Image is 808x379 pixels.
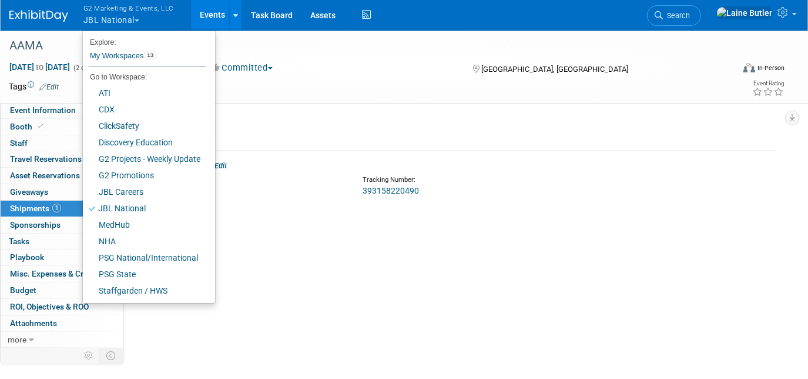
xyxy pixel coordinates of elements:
a: Sponsorships [1,217,123,233]
div: In-Person [757,64,784,72]
a: Playbook [1,250,123,265]
span: Shipments [10,204,61,213]
span: Attachments [10,318,57,328]
a: MedHub [83,217,206,233]
span: Playbook [10,252,44,262]
a: Tasks [1,234,123,250]
li: Explore: [83,35,206,46]
span: ROI, Objectives & ROO [10,302,89,311]
div: FedEx [147,185,345,197]
img: Laine Butler [716,6,773,19]
a: Asset Reservations [1,168,123,184]
span: Search [663,11,690,20]
span: G2 Marketing & Events, LLC [83,2,174,14]
span: Sponsorships [10,220,61,230]
a: Edit [39,83,59,91]
a: Discovery Education [83,134,206,151]
a: G2 Projects - Weekly Update [83,151,206,167]
span: Budget [10,285,36,295]
span: to [34,62,45,72]
div: Event Rating [752,81,784,87]
a: Misc. Expenses & Credits [1,266,123,282]
div: Tracking Number: [363,175,614,185]
a: PSG State [83,266,206,282]
img: ExhibitDay [9,10,68,22]
a: Budget [1,282,123,298]
div: Event Format [670,61,784,79]
button: Committed [207,62,277,74]
a: G2 Promotions [83,167,206,184]
img: Format-Inperson.png [743,63,755,72]
a: Edit [207,161,227,170]
span: Staff [10,138,28,148]
span: 1 [52,204,61,212]
span: [GEOGRAPHIC_DATA], [GEOGRAPHIC_DATA] [482,65,629,74]
span: Booth [10,122,46,131]
a: PSG National/International [83,250,206,266]
td: Tags [9,81,59,92]
a: CDX [83,101,206,118]
a: Staff [1,135,123,151]
span: Event Information [10,105,76,115]
span: (2 days) [72,64,97,72]
i: Booth reservation complete [38,123,43,129]
a: Staffgarden / HWS [83,282,206,299]
span: [DATE] [DATE] [9,62,71,72]
span: Asset Reservations [10,171,80,180]
span: 13 [143,51,157,60]
a: NHA [83,233,206,250]
td: Personalize Event Tab Strip [79,348,99,363]
div: Courier: [147,175,345,185]
li: Go to Workspace: [83,69,206,85]
div: AAMA [5,35,719,56]
span: Giveaways [10,187,48,197]
a: ClickSafety [83,118,206,134]
a: Booth [1,119,123,135]
a: Shipments1 [1,201,123,217]
a: 393158220490 [363,186,419,195]
span: Tasks [9,237,29,246]
a: My Workspaces13 [89,46,206,66]
span: Misc. Expenses & Credits [10,269,102,278]
span: more [8,335,26,344]
a: Travel Reservations [1,151,123,167]
a: Attachments [1,315,123,331]
a: Giveaways [1,184,123,200]
a: Event Information [1,102,123,118]
a: ATI [83,85,206,101]
div: Books from PBD [141,159,776,172]
a: more [1,332,123,348]
span: Travel Reservations [10,154,82,164]
a: Search [647,5,701,26]
a: ROI, Objectives & ROO [1,299,123,315]
a: JBL Careers [83,184,206,200]
td: Toggle Event Tabs [99,348,123,363]
a: JBL National [83,200,206,217]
